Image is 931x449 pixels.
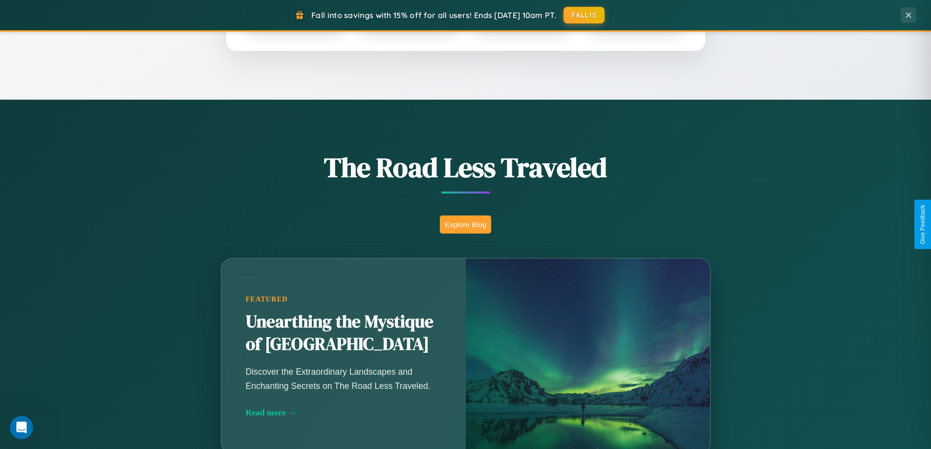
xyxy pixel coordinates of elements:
div: Give Feedback [919,205,926,244]
h2: Unearthing the Mystique of [GEOGRAPHIC_DATA] [246,311,441,356]
div: Read more → [246,407,441,418]
button: FALL15 [563,7,605,23]
h1: The Road Less Traveled [173,149,759,186]
button: Explore Blog [440,215,491,234]
p: Discover the Extraordinary Landscapes and Enchanting Secrets on The Road Less Traveled. [246,365,441,392]
div: Featured [246,295,441,303]
span: Fall into savings with 15% off for all users! Ends [DATE] 10am PT. [311,10,556,20]
iframe: Intercom live chat [10,416,33,439]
